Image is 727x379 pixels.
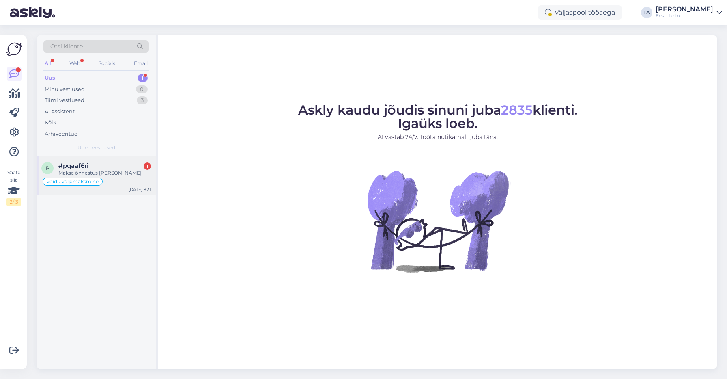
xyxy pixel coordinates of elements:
[77,144,115,152] span: Uued vestlused
[43,58,52,69] div: All
[132,58,149,69] div: Email
[45,74,55,82] div: Uus
[136,85,148,93] div: 0
[641,7,652,18] div: TA
[137,96,148,104] div: 3
[97,58,117,69] div: Socials
[129,186,151,193] div: [DATE] 8:21
[144,162,151,170] div: 1
[6,41,22,57] img: Askly Logo
[138,74,148,82] div: 1
[45,85,85,93] div: Minu vestlused
[538,5,622,20] div: Väljaspool tööaega
[365,148,511,294] img: No Chat active
[656,6,713,13] div: [PERSON_NAME]
[50,42,83,51] span: Otsi kliente
[47,179,99,184] span: võidu väljamaksmine
[298,133,578,141] p: AI vastab 24/7. Tööta nutikamalt juba täna.
[45,130,78,138] div: Arhiveeritud
[298,102,578,131] span: Askly kaudu jõudis sinuni juba klienti. Igaüks loeb.
[58,162,88,169] span: #pqaaf6ri
[45,119,56,127] div: Kõik
[68,58,82,69] div: Web
[6,198,21,206] div: 2 / 3
[58,169,151,177] div: Makse õnnestus [PERSON_NAME].
[656,6,722,19] a: [PERSON_NAME]Eesti Loto
[501,102,533,118] span: 2835
[45,96,84,104] div: Tiimi vestlused
[45,108,75,116] div: AI Assistent
[6,169,21,206] div: Vaata siia
[656,13,713,19] div: Eesti Loto
[46,165,49,171] span: p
